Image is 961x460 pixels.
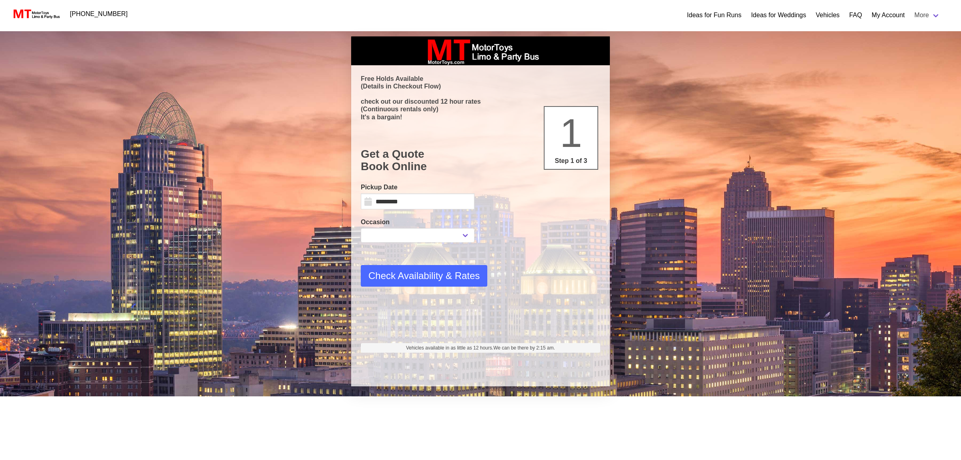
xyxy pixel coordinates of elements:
[11,8,60,20] img: MotorToys Logo
[406,344,555,352] span: Vehicles available in as little as 12 hours.
[361,82,600,90] p: (Details in Checkout Flow)
[361,217,474,227] label: Occasion
[910,7,945,23] a: More
[687,10,742,20] a: Ideas for Fun Runs
[361,265,487,287] button: Check Availability & Rates
[368,269,480,283] span: Check Availability & Rates
[420,36,541,65] img: box_logo_brand.jpeg
[361,113,600,121] p: It's a bargain!
[816,10,840,20] a: Vehicles
[361,75,600,82] p: Free Holds Available
[361,148,600,173] h1: Get a Quote Book Online
[65,6,133,22] a: [PHONE_NUMBER]
[361,105,600,113] p: (Continuous rentals only)
[493,345,555,351] span: We can be there by 2:15 am.
[361,98,600,105] p: check out our discounted 12 hour rates
[560,110,582,155] span: 1
[751,10,806,20] a: Ideas for Weddings
[872,10,905,20] a: My Account
[548,156,594,166] p: Step 1 of 3
[361,183,474,192] label: Pickup Date
[849,10,862,20] a: FAQ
